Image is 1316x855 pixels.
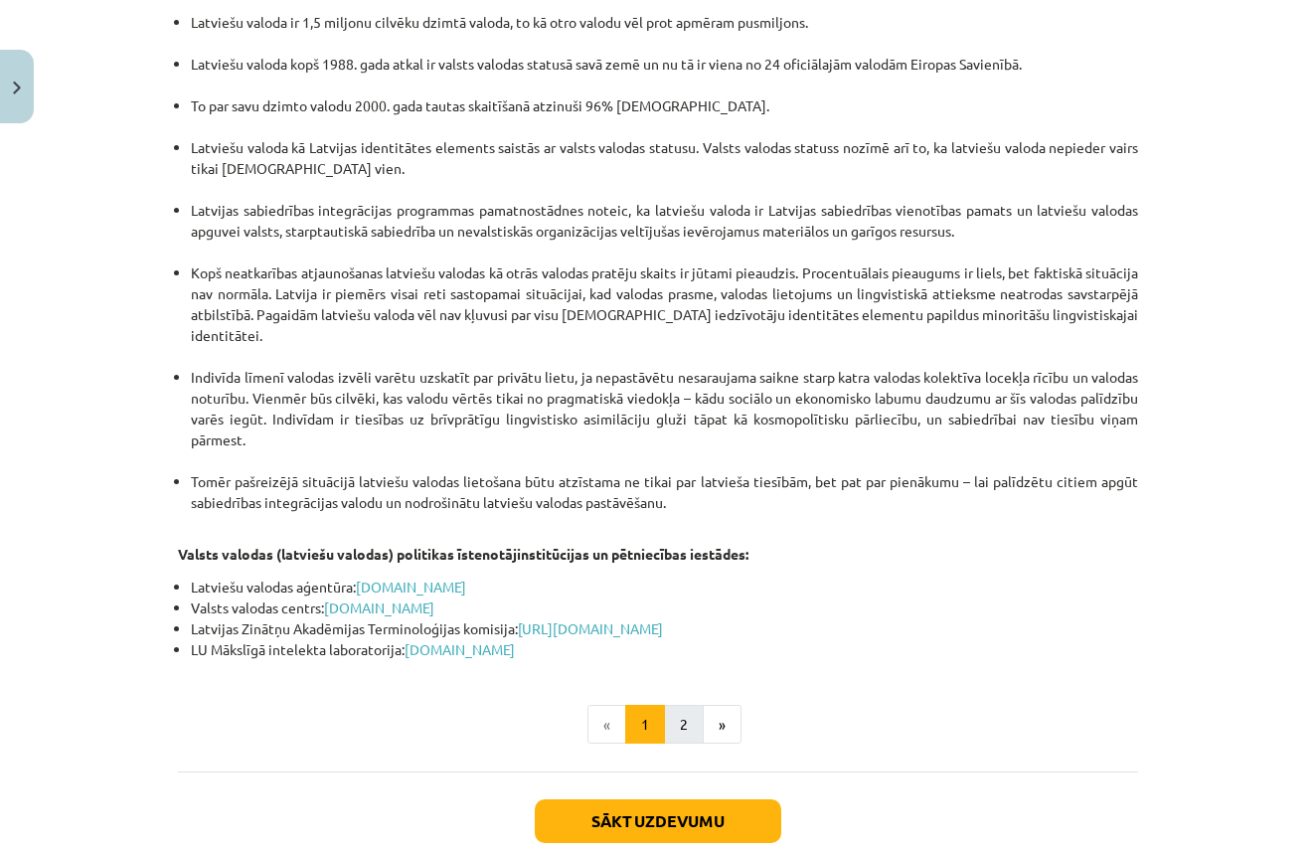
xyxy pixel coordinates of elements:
[356,578,466,596] a: [DOMAIN_NAME]
[178,545,748,563] strong: Valsts valodas (latviešu valodas) politikas īstenotājinstitūcijas un pētniecības iestādes:
[191,618,1138,639] li: Latvijas Zinātņu Akadēmijas Terminoloģijas komisija:
[324,598,434,616] a: [DOMAIN_NAME]
[191,262,1138,367] li: Kopš neatkarības atjaunošanas latviešu valodas kā otrās valodas pratēju skaits ir jūtami pieaudzi...
[625,705,665,745] button: 1
[535,799,781,843] button: Sākt uzdevumu
[191,598,1138,618] li: Valsts valodas centrs:
[405,640,515,658] a: [DOMAIN_NAME]
[191,367,1138,471] li: Indivīda līmenī valodas izvēli varētu uzskatīt par privātu lietu, ja nepastāvētu nesaraujama saik...
[191,12,1138,54] li: Latviešu valoda ir 1,5 miljonu cilvēku dzimtā valoda, to kā otro valodu vēl prot apmēram pusmiljons.
[191,200,1138,262] li: Latvijas sabiedrības integrācijas programmas pamatnostādnes noteic, ka latviešu valoda ir Latvija...
[191,137,1138,200] li: Latviešu valoda kā Latvijas identitātes elements saistās ar valsts valodas statusu. Valsts valoda...
[191,639,1138,660] li: LU Mākslīgā intelekta laboratorija:
[518,619,663,637] a: [URL][DOMAIN_NAME]
[191,471,1138,513] li: Tomēr pašreizējā situācijā latviešu valodas lietošana būtu atzīstama ne tikai par latvieša tiesīb...
[191,95,1138,137] li: To par savu dzimto valodu 2000. gada tautas skaitīšanā atzinuši 96% [DEMOGRAPHIC_DATA].
[13,82,21,94] img: icon-close-lesson-0947bae3869378f0d4975bcd49f059093ad1ed9edebbc8119c70593378902aed.svg
[191,54,1138,95] li: Latviešu valoda kopš 1988. gada atkal ir valsts valodas statusā savā zemē un nu tā ir viena no 24...
[178,705,1138,745] nav: Page navigation example
[664,705,704,745] button: 2
[191,577,1138,598] li: Latviešu valodas aģentūra:
[703,705,741,745] button: »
